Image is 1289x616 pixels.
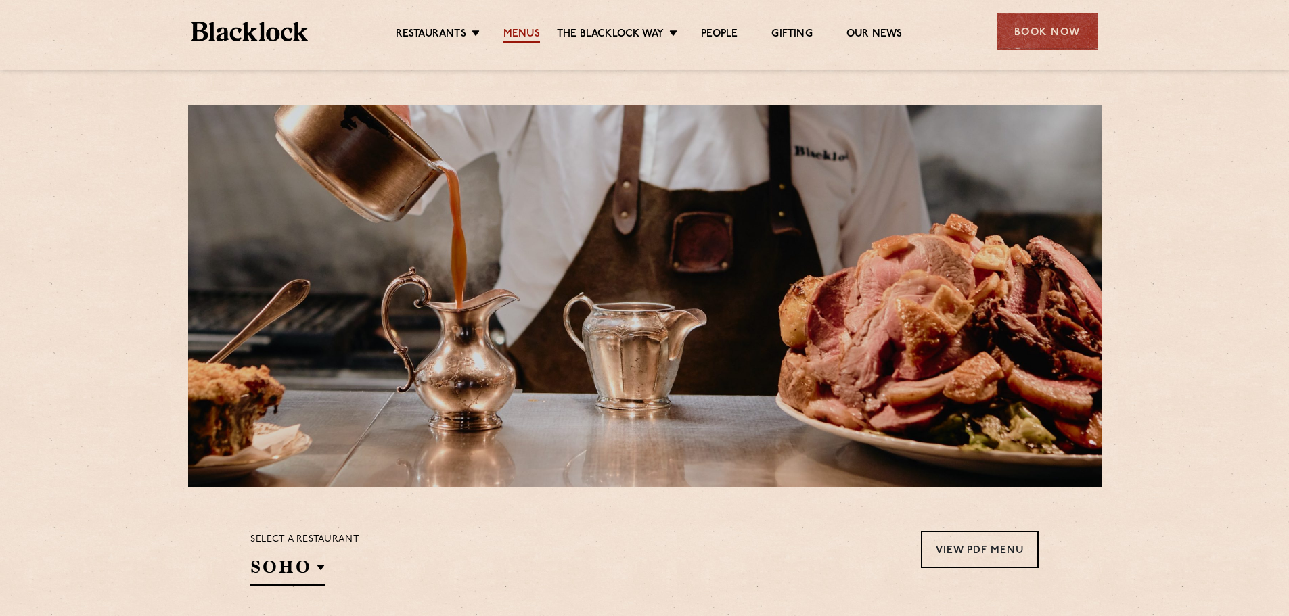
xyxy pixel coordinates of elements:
div: Book Now [997,13,1098,50]
a: Our News [846,28,903,43]
a: View PDF Menu [921,531,1039,568]
h2: SOHO [250,555,325,586]
a: People [701,28,738,43]
img: BL_Textured_Logo-footer-cropped.svg [191,22,309,41]
a: Menus [503,28,540,43]
a: Gifting [771,28,812,43]
a: Restaurants [396,28,466,43]
a: The Blacklock Way [557,28,664,43]
p: Select a restaurant [250,531,359,548]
